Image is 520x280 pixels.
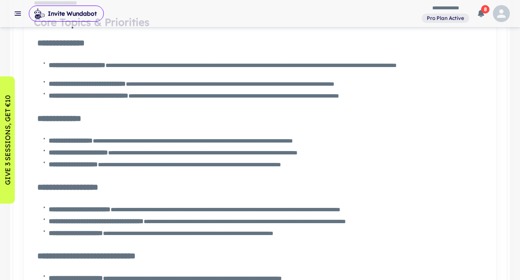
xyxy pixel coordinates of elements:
[29,5,104,22] span: Invite Wundabot to record a meeting
[481,5,489,14] span: 8
[29,6,104,22] button: Invite Wundabot
[423,14,467,22] span: Pro Plan Active
[3,95,13,185] p: GIVE 3 SESSIONS, GET €10
[422,14,469,22] span: View and manage your current plan and billing details.
[422,13,469,23] a: View and manage your current plan and billing details.
[473,5,489,22] button: 8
